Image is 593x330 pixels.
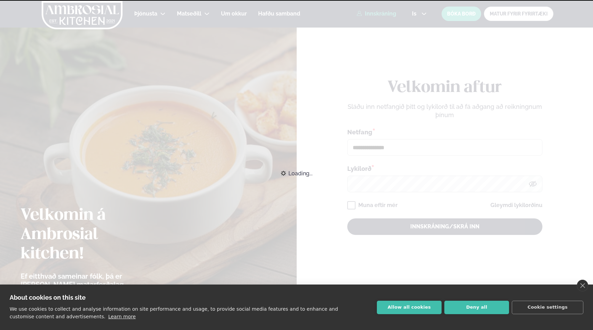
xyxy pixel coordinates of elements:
[288,166,313,181] span: Loading...
[108,314,136,319] a: Learn more
[444,301,509,314] button: Deny all
[512,301,583,314] button: Cookie settings
[577,280,588,291] a: close
[10,306,338,319] p: We use cookies to collect and analyse information on site performance and usage, to provide socia...
[377,301,442,314] button: Allow all cookies
[10,294,86,301] strong: About cookies on this site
